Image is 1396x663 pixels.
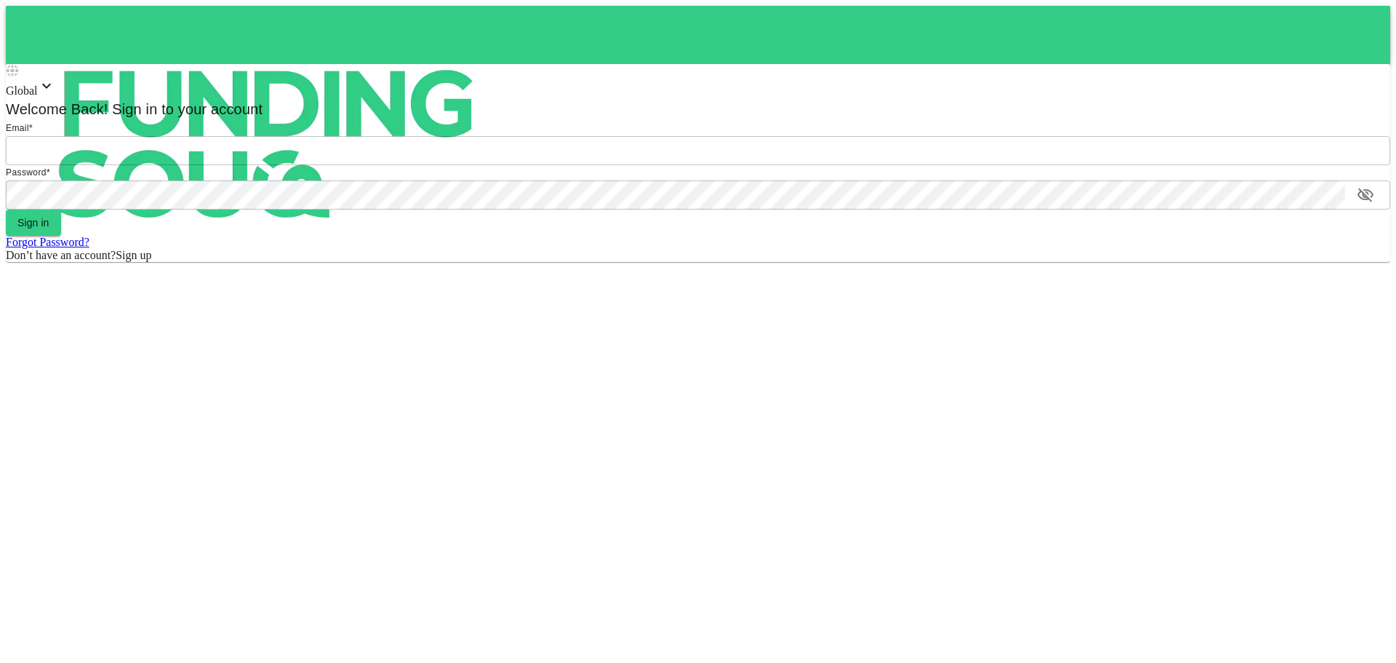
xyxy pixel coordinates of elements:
[6,167,47,178] span: Password
[6,101,108,117] span: Welcome Back!
[6,236,89,248] a: Forgot Password?
[116,249,151,261] span: Sign up
[6,6,529,282] img: logo
[6,136,1390,165] input: email
[6,210,61,236] button: Sign in
[6,249,116,261] span: Don’t have an account?
[108,101,263,117] span: Sign in to your account
[6,6,1390,64] a: logo
[6,180,1345,210] input: password
[6,77,1390,98] div: Global
[6,123,29,133] span: Email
